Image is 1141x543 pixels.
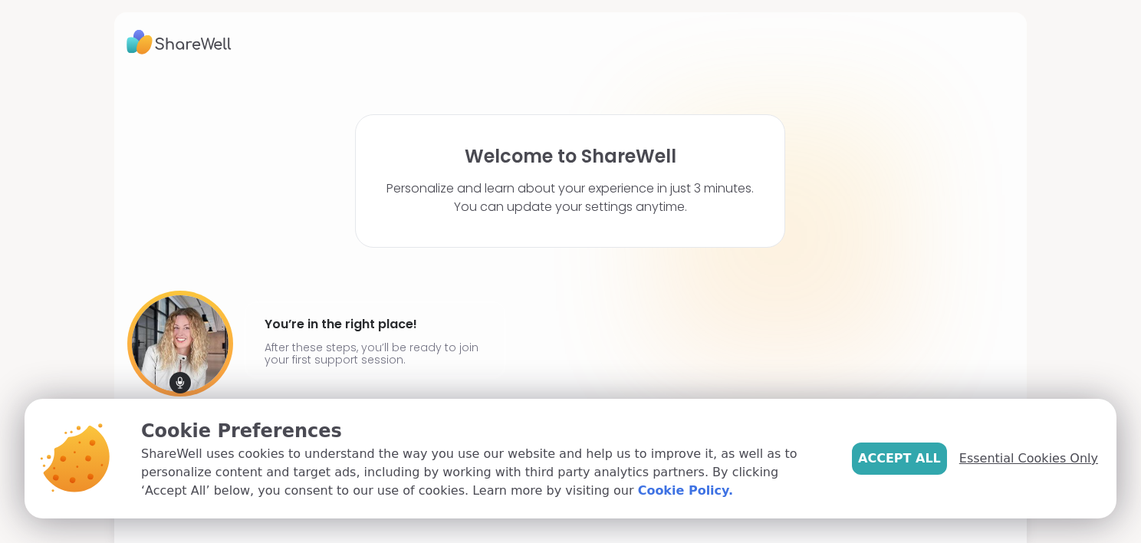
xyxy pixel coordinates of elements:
span: Essential Cookies Only [959,449,1098,468]
button: Accept All [852,443,947,475]
img: ShareWell Logo [127,25,232,60]
span: Accept All [858,449,941,468]
img: User image [127,291,233,397]
p: Personalize and learn about your experience in just 3 minutes. You can update your settings anytime. [386,179,754,216]
p: After these steps, you’ll be ready to join your first support session. [265,341,485,366]
p: ShareWell uses cookies to understand the way you use our website and help us to improve it, as we... [141,445,827,500]
a: Cookie Policy. [638,482,733,500]
p: Cookie Preferences [141,417,827,445]
img: mic icon [169,372,191,393]
h1: Welcome to ShareWell [465,146,676,167]
h4: You’re in the right place! [265,312,485,337]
